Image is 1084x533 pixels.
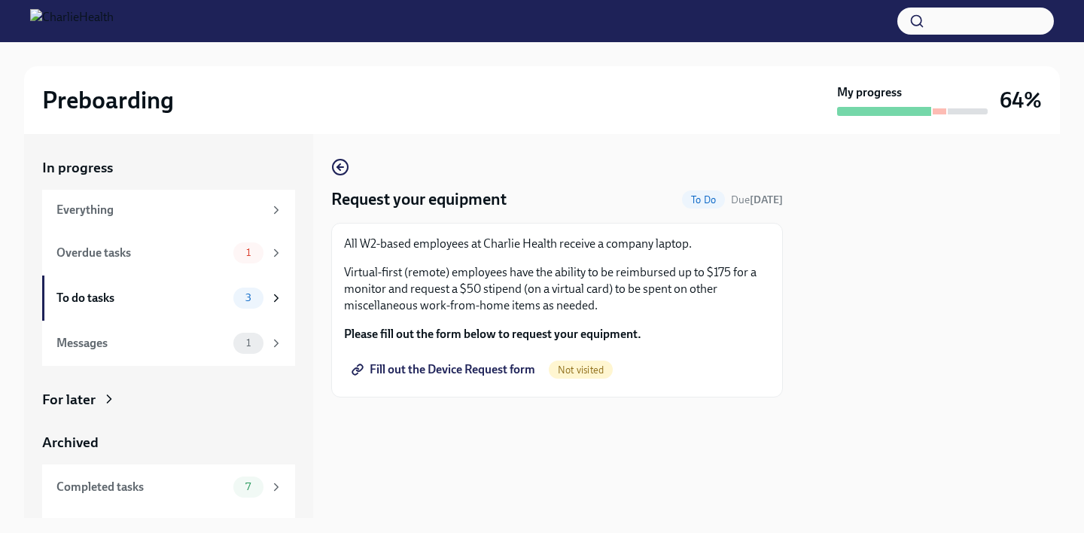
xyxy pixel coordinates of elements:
span: August 19th, 2025 08:00 [731,193,783,207]
div: Everything [56,202,263,218]
span: Not visited [549,364,613,376]
a: Messages1 [42,321,295,366]
span: 3 [236,292,260,303]
p: All W2-based employees at Charlie Health receive a company laptop. [344,236,770,252]
h2: Preboarding [42,85,174,115]
strong: Please fill out the form below to request your equipment. [344,327,641,341]
strong: [DATE] [750,193,783,206]
div: Completed tasks [56,479,227,495]
span: 7 [236,481,260,492]
span: To Do [682,194,725,206]
a: Overdue tasks1 [42,230,295,276]
div: To do tasks [56,290,227,306]
span: Fill out the Device Request form [355,362,535,377]
a: For later [42,390,295,410]
a: Everything [42,190,295,230]
a: Fill out the Device Request form [344,355,546,385]
a: To do tasks3 [42,276,295,321]
h3: 64% [1000,87,1042,114]
span: 1 [237,247,260,258]
span: 1 [237,337,260,349]
div: Messages [56,335,227,352]
a: Archived [42,433,295,452]
strong: My progress [837,84,902,101]
div: For later [42,390,96,410]
a: In progress [42,158,295,178]
a: Completed tasks7 [42,464,295,510]
h4: Request your equipment [331,188,507,211]
span: Due [731,193,783,206]
img: CharlieHealth [30,9,114,33]
div: Overdue tasks [56,245,227,261]
p: Virtual-first (remote) employees have the ability to be reimbursed up to $175 for a monitor and r... [344,264,770,314]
